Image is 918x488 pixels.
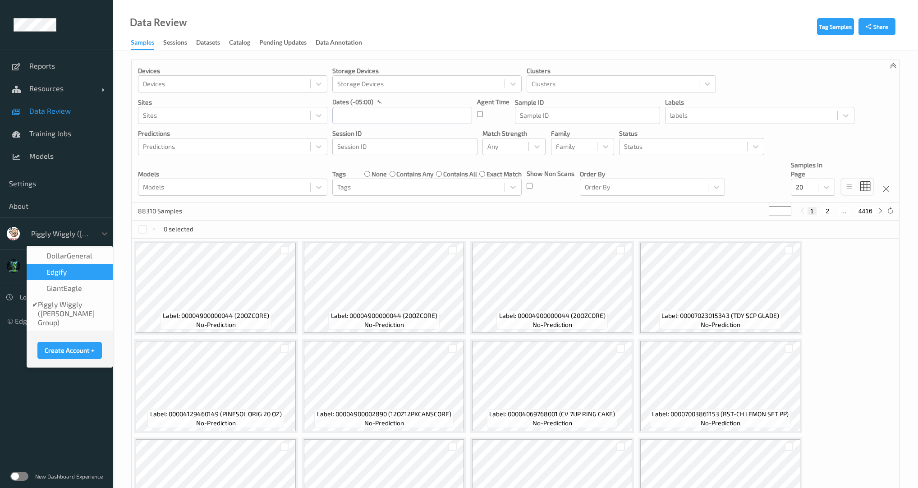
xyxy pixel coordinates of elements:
[138,66,327,75] p: Devices
[163,38,187,49] div: Sessions
[482,129,546,138] p: Match Strength
[164,225,193,234] p: 0 selected
[489,410,615,419] span: Label: 00004069768001 (CV 7UP RING CAKE)
[163,311,269,320] span: Label: 00004900000044 (20OZCORE)
[138,207,206,216] p: 88310 Samples
[665,98,854,107] p: labels
[131,38,154,50] div: Samples
[839,207,849,215] button: ...
[701,320,740,329] span: no-prediction
[527,169,574,178] p: Show Non Scans
[364,320,404,329] span: no-prediction
[364,419,404,428] span: no-prediction
[316,37,371,49] a: Data Annotation
[396,170,433,179] label: contains any
[817,18,854,35] button: Tag Samples
[619,129,764,138] p: Status
[332,97,373,106] p: dates (-05:00)
[580,170,725,179] p: Order By
[150,410,282,419] span: Label: 00004129460149 (PINESOL ORIG 20 OZ)
[138,129,327,138] p: Predictions
[791,161,835,179] p: Samples In Page
[443,170,477,179] label: contains all
[331,311,437,320] span: Label: 00004900000044 (20OZCORE)
[661,311,779,320] span: Label: 00007023015343 (TDY SCP GLADE)
[259,37,316,49] a: Pending Updates
[858,18,895,35] button: Share
[532,419,572,428] span: no-prediction
[499,311,606,320] span: Label: 00004900000044 (20OZCORE)
[487,170,522,179] label: exact match
[823,207,832,215] button: 2
[515,98,660,107] p: Sample ID
[131,37,163,50] a: Samples
[196,37,229,49] a: Datasets
[332,170,346,179] p: Tags
[130,18,187,27] div: Data Review
[317,410,451,419] span: Label: 00004900002890 (12OZ12PKCANSCORE)
[196,419,236,428] span: no-prediction
[551,129,614,138] p: Family
[701,419,740,428] span: no-prediction
[527,66,716,75] p: Clusters
[259,38,307,49] div: Pending Updates
[532,320,572,329] span: no-prediction
[477,97,509,106] p: Agent Time
[856,207,875,215] button: 4416
[138,170,327,179] p: Models
[138,98,327,107] p: Sites
[372,170,387,179] label: none
[229,37,259,49] a: Catalog
[652,410,789,419] span: Label: 00007003861153 (BST-CH LEMON SFT PP)
[808,207,817,215] button: 1
[196,320,236,329] span: no-prediction
[332,66,522,75] p: Storage Devices
[163,37,196,49] a: Sessions
[316,38,362,49] div: Data Annotation
[229,38,250,49] div: Catalog
[196,38,220,49] div: Datasets
[332,129,477,138] p: Session ID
